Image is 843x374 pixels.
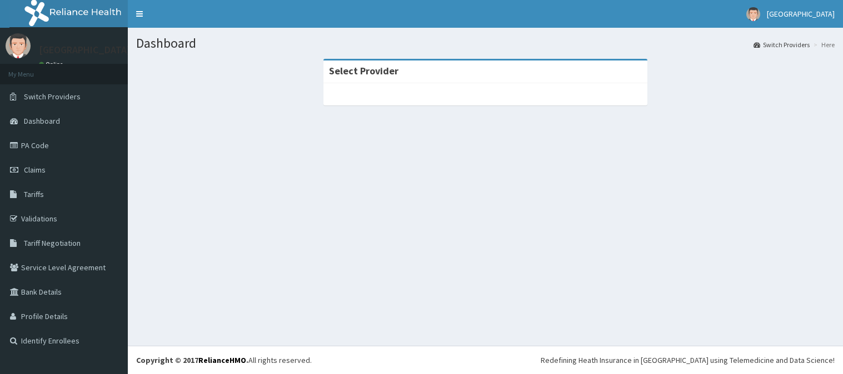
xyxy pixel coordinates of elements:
[811,40,835,49] li: Here
[24,116,60,126] span: Dashboard
[39,45,131,55] p: [GEOGRAPHIC_DATA]
[39,60,66,68] a: Online
[329,64,398,77] strong: Select Provider
[541,355,835,366] div: Redefining Heath Insurance in [GEOGRAPHIC_DATA] using Telemedicine and Data Science!
[24,165,46,175] span: Claims
[136,355,248,365] strong: Copyright © 2017 .
[24,238,81,248] span: Tariff Negotiation
[24,92,81,102] span: Switch Providers
[6,33,31,58] img: User Image
[746,7,760,21] img: User Image
[767,9,835,19] span: [GEOGRAPHIC_DATA]
[754,40,810,49] a: Switch Providers
[24,189,44,199] span: Tariffs
[198,355,246,365] a: RelianceHMO
[128,346,843,374] footer: All rights reserved.
[136,36,835,50] h1: Dashboard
